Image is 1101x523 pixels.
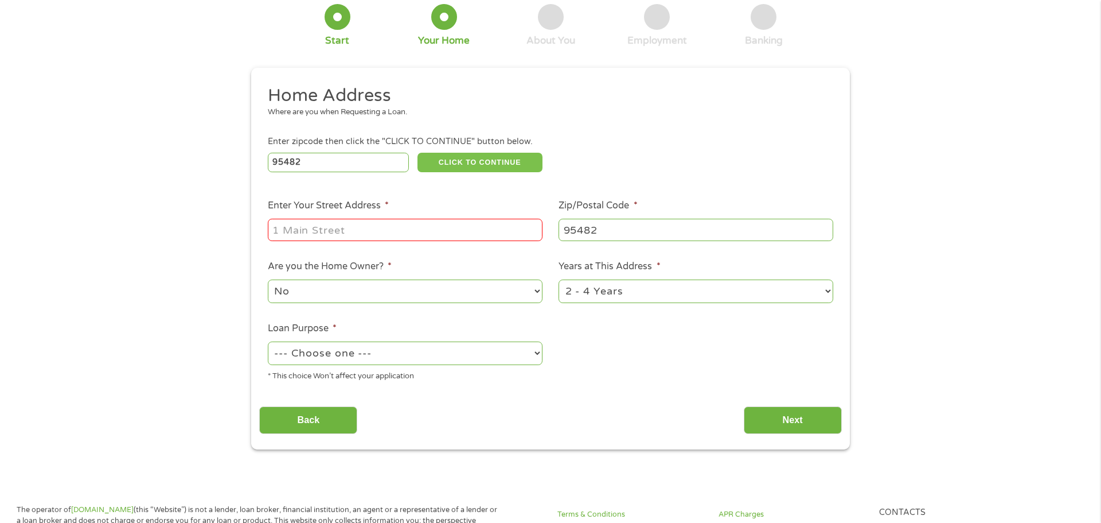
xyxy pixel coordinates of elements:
[71,505,134,514] a: [DOMAIN_NAME]
[744,406,842,435] input: Next
[719,509,865,520] a: APR Charges
[418,34,470,47] div: Your Home
[557,509,704,520] a: Terms & Conditions
[268,367,542,382] div: * This choice Won’t affect your application
[745,34,783,47] div: Banking
[268,323,337,335] label: Loan Purpose
[627,34,687,47] div: Employment
[417,153,542,172] button: CLICK TO CONTINUE
[268,153,409,172] input: Enter Zipcode (e.g 01510)
[325,34,349,47] div: Start
[268,135,833,148] div: Enter zipcode then click the "CLICK TO CONTINUE" button below.
[559,200,637,212] label: Zip/Postal Code
[559,261,660,273] label: Years at This Address
[526,34,575,47] div: About You
[268,200,389,212] label: Enter Your Street Address
[268,261,392,273] label: Are you the Home Owner?
[268,107,825,118] div: Where are you when Requesting a Loan.
[259,406,357,435] input: Back
[268,84,825,107] h2: Home Address
[268,219,542,241] input: 1 Main Street
[879,507,1026,518] h4: Contacts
